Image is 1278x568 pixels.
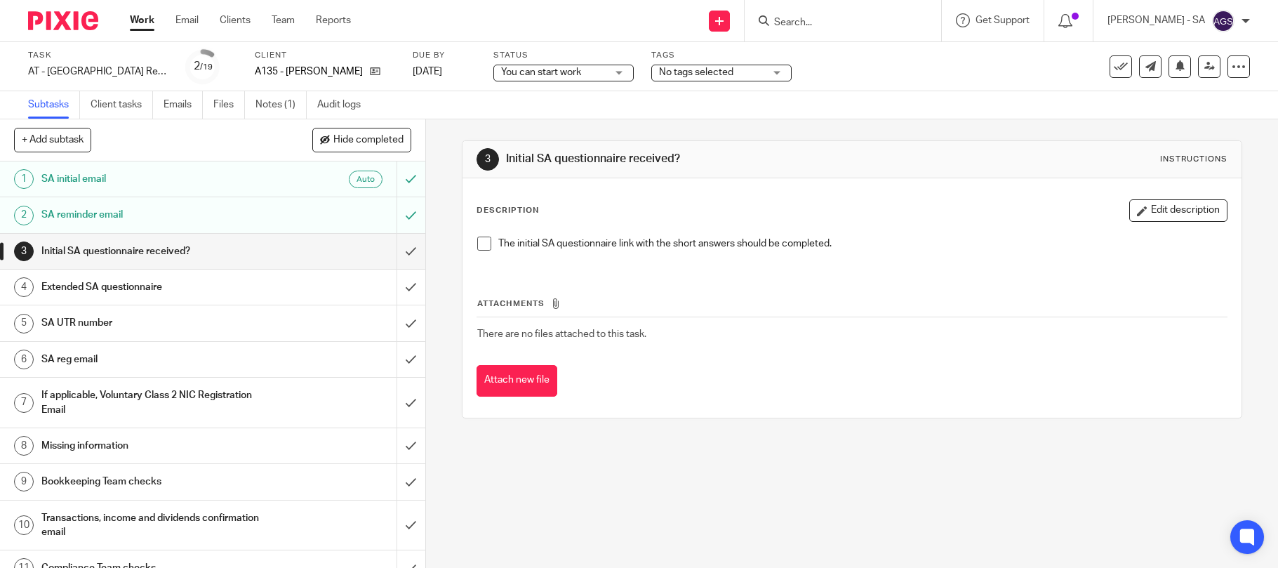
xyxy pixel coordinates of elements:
a: Audit logs [317,91,371,119]
div: AT - [GEOGRAPHIC_DATA] Return - PE [DATE] [28,65,168,79]
h1: SA reg email [41,349,269,370]
p: Description [477,205,539,216]
h1: Initial SA questionnaire received? [506,152,881,166]
div: 7 [14,393,34,413]
img: Pixie [28,11,98,30]
div: 10 [14,515,34,535]
input: Search [773,17,899,29]
span: No tags selected [659,67,733,77]
h1: Initial SA questionnaire received? [41,241,269,262]
div: 3 [477,148,499,171]
h1: Extended SA questionnaire [41,277,269,298]
a: Email [175,13,199,27]
a: Client tasks [91,91,153,119]
a: Emails [164,91,203,119]
div: 1 [14,169,34,189]
a: Files [213,91,245,119]
div: Auto [349,171,382,188]
a: Clients [220,13,251,27]
button: Edit description [1129,199,1227,222]
a: Notes (1) [255,91,307,119]
small: /19 [200,63,213,71]
span: [DATE] [413,67,442,77]
button: + Add subtask [14,128,91,152]
a: Team [272,13,295,27]
button: Attach new file [477,365,557,397]
span: Attachments [477,300,545,308]
p: The initial SA questionnaire link with the short answers should be completed. [498,237,1227,251]
div: AT - SA Return - PE 05-04-2025 [28,65,168,79]
div: 3 [14,242,34,261]
h1: If applicable, Voluntary Class 2 NIC Registration Email [41,385,269,421]
h1: Transactions, income and dividends confirmation email [41,508,269,543]
span: Get Support [976,15,1030,25]
span: Hide completed [333,135,404,146]
h1: Bookkeeping Team checks [41,471,269,492]
p: [PERSON_NAME] - SA [1107,13,1205,27]
label: Tags [651,50,792,61]
div: 5 [14,314,34,333]
span: You can start work [501,67,581,77]
label: Task [28,50,168,61]
button: Hide completed [312,128,411,152]
label: Status [493,50,634,61]
h1: SA initial email [41,169,269,190]
h1: SA reminder email [41,204,269,225]
h1: Missing information [41,435,269,456]
div: 8 [14,436,34,456]
label: Due by [413,50,476,61]
div: 2 [194,58,213,74]
a: Work [130,13,154,27]
h1: SA UTR number [41,312,269,333]
div: Instructions [1160,154,1227,165]
img: svg%3E [1212,10,1234,32]
div: 6 [14,350,34,369]
div: 9 [14,472,34,491]
label: Client [255,50,395,61]
div: 2 [14,206,34,225]
p: A135 - [PERSON_NAME] [255,65,363,79]
a: Reports [316,13,351,27]
a: Subtasks [28,91,80,119]
div: 4 [14,277,34,297]
span: There are no files attached to this task. [477,329,646,339]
